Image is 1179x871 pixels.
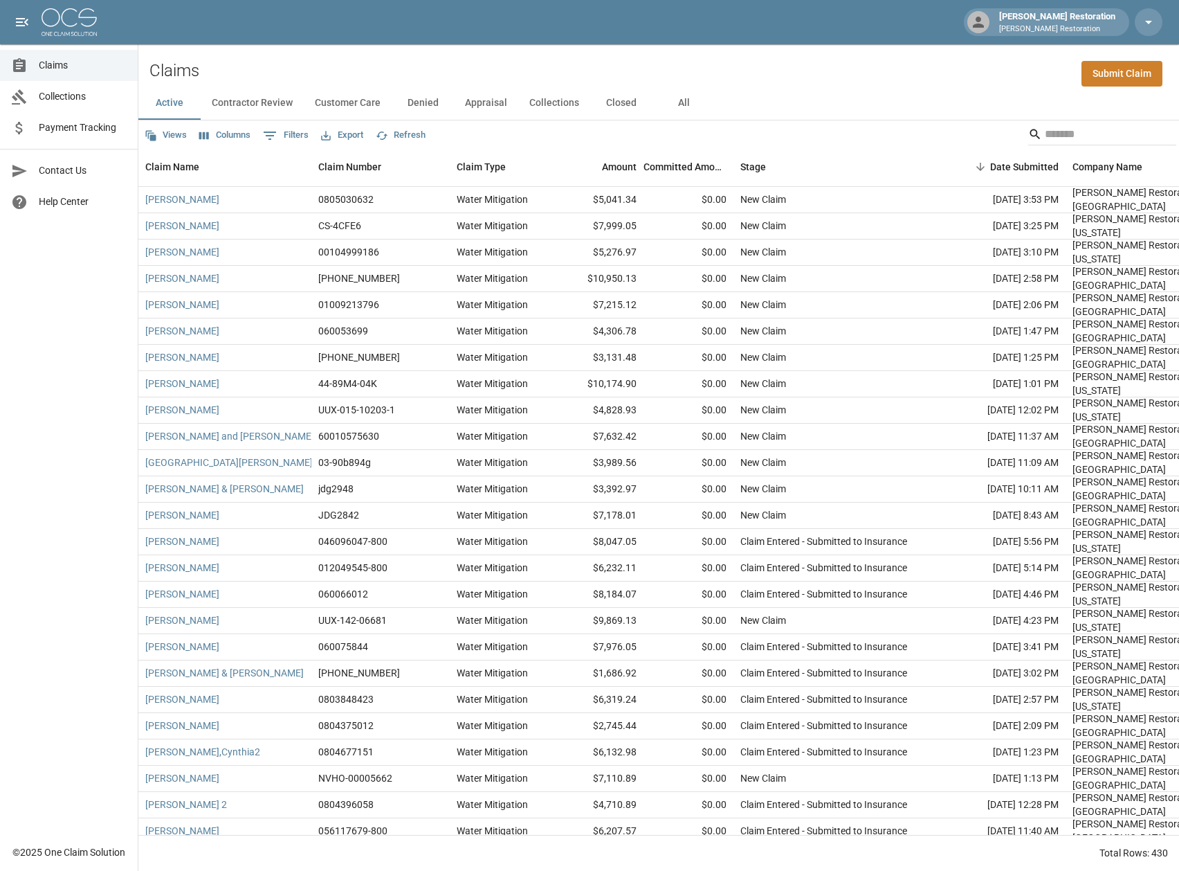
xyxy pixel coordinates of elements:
div: Claim Entered - Submitted to Insurance [740,640,907,654]
div: $0.00 [643,450,733,476]
div: [DATE] 2:58 PM [941,266,1066,292]
span: Help Center [39,195,127,209]
div: [DATE] 11:09 AM [941,450,1066,476]
div: $5,276.97 [554,240,643,266]
div: New Claim [740,456,786,469]
div: Claim Entered - Submitted to Insurance [740,666,907,680]
div: jdg2948 [318,482,354,496]
div: [DATE] 2:57 PM [941,687,1066,713]
button: Export [318,125,367,146]
div: Water Mitigation [457,429,528,443]
div: 060053699 [318,324,368,338]
div: $7,215.12 [554,292,643,318]
div: Water Mitigation [457,324,528,338]
div: Water Mitigation [457,613,528,627]
div: $2,745.44 [554,713,643,739]
div: $4,710.89 [554,792,643,818]
a: [PERSON_NAME] 2 [145,798,227,811]
div: $0.00 [643,739,733,766]
div: $7,999.05 [554,213,643,240]
div: 0803848423 [318,692,374,706]
div: 60010575630 [318,429,379,443]
button: Contractor Review [201,87,304,120]
div: New Claim [740,403,786,417]
button: open drawer [8,8,36,36]
div: 0805030632 [318,192,374,206]
a: [GEOGRAPHIC_DATA][PERSON_NAME] [145,456,313,469]
div: $0.00 [643,766,733,792]
div: [DATE] 12:02 PM [941,397,1066,424]
div: $0.00 [643,529,733,555]
div: Water Mitigation [457,692,528,706]
a: [PERSON_NAME] [145,403,219,417]
div: NVHO-00005662 [318,771,392,785]
button: Active [138,87,201,120]
div: CS-4CFE6 [318,219,361,233]
div: Water Mitigation [457,482,528,496]
div: [DATE] 10:11 AM [941,476,1066,503]
a: [PERSON_NAME] [145,350,219,364]
a: [PERSON_NAME] & [PERSON_NAME] [145,482,304,496]
div: [DATE] 2:06 PM [941,292,1066,318]
div: $4,306.78 [554,318,643,345]
div: New Claim [740,192,786,206]
div: New Claim [740,771,786,785]
div: [DATE] 3:10 PM [941,240,1066,266]
button: Appraisal [454,87,518,120]
div: $0.00 [643,424,733,450]
div: Committed Amount [643,147,726,186]
button: Denied [392,87,454,120]
div: New Claim [740,429,786,443]
span: Collections [39,89,127,104]
div: New Claim [740,219,786,233]
div: New Claim [740,298,786,312]
a: [PERSON_NAME] [145,640,219,654]
div: Water Mitigation [457,403,528,417]
div: [DATE] 12:28 PM [941,792,1066,818]
div: Claim Type [450,147,554,186]
div: Total Rows: 430 [1099,846,1168,860]
div: $7,632.42 [554,424,643,450]
div: $0.00 [643,397,733,424]
div: New Claim [740,508,786,522]
div: 01-009-221971 [318,350,400,364]
div: New Claim [740,324,786,338]
div: Water Mitigation [457,666,528,680]
span: Claims [39,58,127,73]
a: [PERSON_NAME] [145,245,219,259]
button: Sort [971,157,990,177]
div: $0.00 [643,476,733,503]
div: $0.00 [643,582,733,608]
button: All [652,87,715,120]
div: Water Mitigation [457,561,528,575]
div: $3,989.56 [554,450,643,476]
div: Water Mitigation [457,771,528,785]
div: 00104999186 [318,245,379,259]
div: Water Mitigation [457,745,528,759]
div: $10,950.13 [554,266,643,292]
button: Show filters [259,125,312,147]
div: [DATE] 2:09 PM [941,713,1066,739]
div: Stage [733,147,941,186]
div: Claim Entered - Submitted to Insurance [740,535,907,548]
div: Water Mitigation [457,298,528,312]
div: Water Mitigation [457,719,528,733]
div: 03-90b894g [318,456,371,469]
div: Claim Entered - Submitted to Insurance [740,561,907,575]
div: [DATE] 4:46 PM [941,582,1066,608]
div: Water Mitigation [457,587,528,601]
div: $10,174.90 [554,371,643,397]
div: [DATE] 1:25 PM [941,345,1066,371]
div: $6,319.24 [554,687,643,713]
a: [PERSON_NAME] [145,192,219,206]
a: [PERSON_NAME] [145,324,219,338]
div: Water Mitigation [457,640,528,654]
div: $7,178.01 [554,503,643,529]
a: [PERSON_NAME] [145,692,219,706]
div: [DATE] 8:43 AM [941,503,1066,529]
div: $6,232.11 [554,555,643,582]
div: New Claim [740,482,786,496]
a: [PERSON_NAME],Cynthia2 [145,745,260,759]
div: [DATE] 3:41 PM [941,634,1066,661]
div: Water Mitigation [457,377,528,390]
